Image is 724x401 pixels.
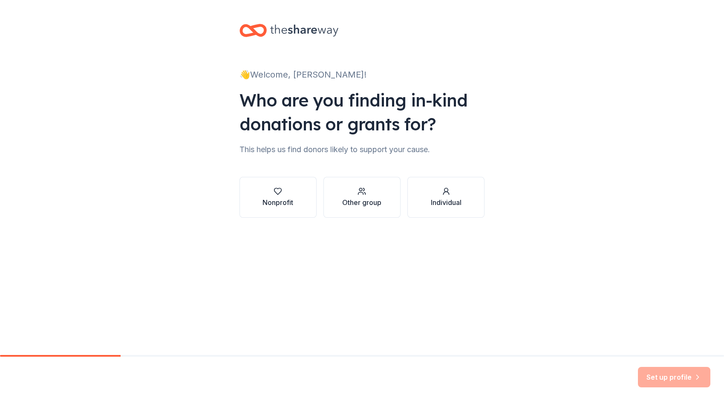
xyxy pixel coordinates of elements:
button: Individual [407,177,485,218]
div: Nonprofit [262,197,293,208]
div: This helps us find donors likely to support your cause. [239,143,485,156]
div: Other group [342,197,381,208]
button: Other group [323,177,401,218]
button: Nonprofit [239,177,317,218]
div: Who are you finding in-kind donations or grants for? [239,88,485,136]
div: Individual [431,197,462,208]
div: 👋 Welcome, [PERSON_NAME]! [239,68,485,81]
